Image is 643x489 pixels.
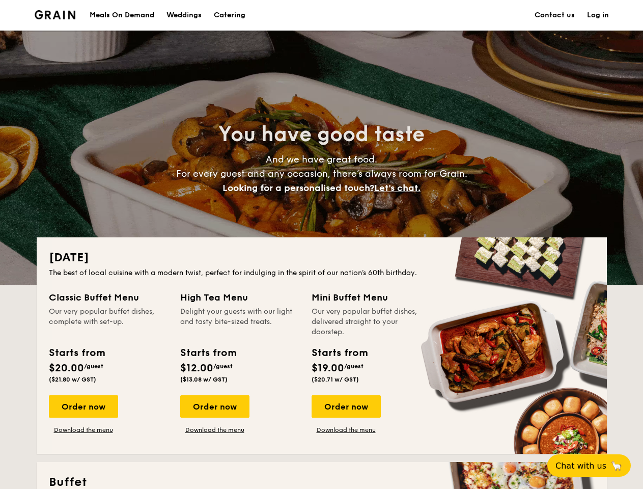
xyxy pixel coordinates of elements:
span: ($20.71 w/ GST) [312,376,359,383]
div: Starts from [180,345,236,361]
span: /guest [213,363,233,370]
span: $12.00 [180,362,213,374]
span: ($21.80 w/ GST) [49,376,96,383]
div: The best of local cuisine with a modern twist, perfect for indulging in the spirit of our nation’... [49,268,595,278]
div: Starts from [312,345,367,361]
span: $20.00 [49,362,84,374]
span: /guest [84,363,103,370]
span: Looking for a personalised touch? [222,182,374,194]
div: High Tea Menu [180,290,299,305]
span: Let's chat. [374,182,421,194]
div: Order now [312,395,381,418]
div: Order now [49,395,118,418]
div: Our very popular buffet dishes, complete with set-up. [49,307,168,337]
div: Classic Buffet Menu [49,290,168,305]
span: 🦙 [610,460,623,472]
div: Mini Buffet Menu [312,290,431,305]
span: You have good taste [218,122,425,147]
a: Download the menu [180,426,249,434]
span: And we have great food. For every guest and any occasion, there’s always room for Grain. [176,154,467,194]
span: $19.00 [312,362,344,374]
span: Chat with us [555,461,606,471]
div: Order now [180,395,249,418]
button: Chat with us🦙 [547,454,631,477]
div: Starts from [49,345,104,361]
span: /guest [344,363,364,370]
span: ($13.08 w/ GST) [180,376,228,383]
div: Our very popular buffet dishes, delivered straight to your doorstep. [312,307,431,337]
h2: [DATE] [49,250,595,266]
a: Download the menu [49,426,118,434]
a: Logotype [35,10,76,19]
img: Grain [35,10,76,19]
a: Download the menu [312,426,381,434]
div: Delight your guests with our light and tasty bite-sized treats. [180,307,299,337]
